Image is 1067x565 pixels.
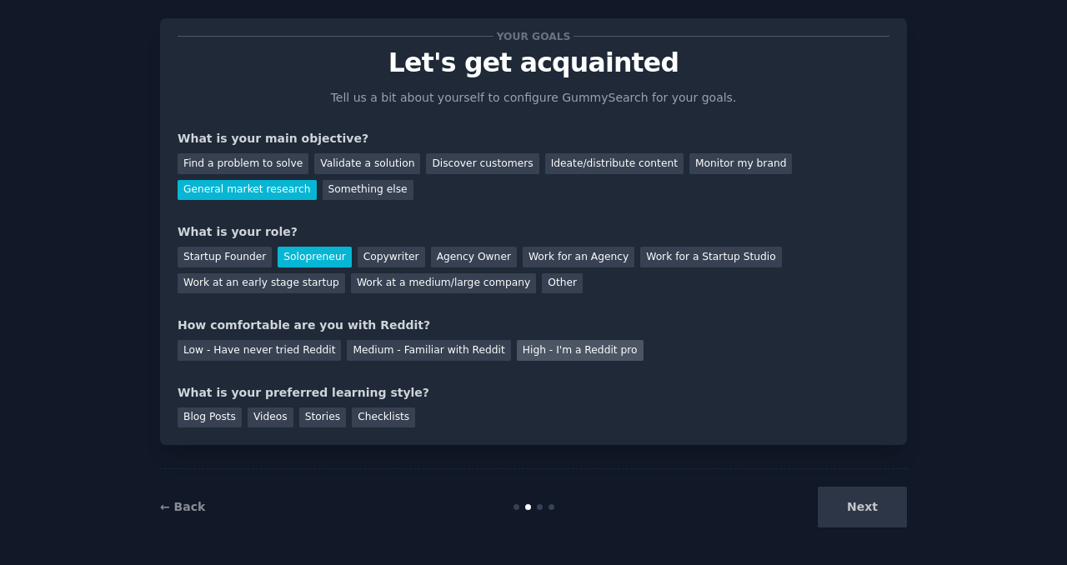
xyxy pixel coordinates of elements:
div: Low - Have never tried Reddit [178,340,341,361]
div: General market research [178,180,317,201]
div: High - I'm a Reddit pro [517,340,644,361]
div: What is your main objective? [178,130,889,147]
div: Copywriter [358,247,425,267]
p: Let's get acquainted [178,48,889,77]
div: What is your preferred learning style? [178,384,889,402]
div: Ideate/distribute content [545,153,684,174]
div: Monitor my brand [689,153,792,174]
div: Agency Owner [431,247,517,267]
div: Medium - Familiar with Reddit [347,340,510,361]
div: How comfortable are you with Reddit? [178,317,889,334]
div: What is your role? [178,223,889,241]
div: Stories [299,407,346,428]
div: Solopreneur [278,247,351,267]
div: Checklists [352,407,415,428]
div: Discover customers [426,153,539,174]
div: Videos [248,407,293,428]
div: Something else [323,180,413,201]
div: Work for an Agency [523,247,634,267]
div: Other [542,273,583,294]
a: ← Back [160,500,205,513]
div: Blog Posts [178,407,242,428]
div: Startup Founder [178,247,272,267]
div: Work for a Startup Studio [640,247,781,267]
div: Find a problem to solve [178,153,308,174]
p: Tell us a bit about yourself to configure GummySearch for your goals. [323,89,744,107]
span: Your goals [493,27,574,45]
div: Work at an early stage startup [178,273,345,294]
div: Work at a medium/large company [351,273,536,294]
div: Validate a solution [314,153,420,174]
